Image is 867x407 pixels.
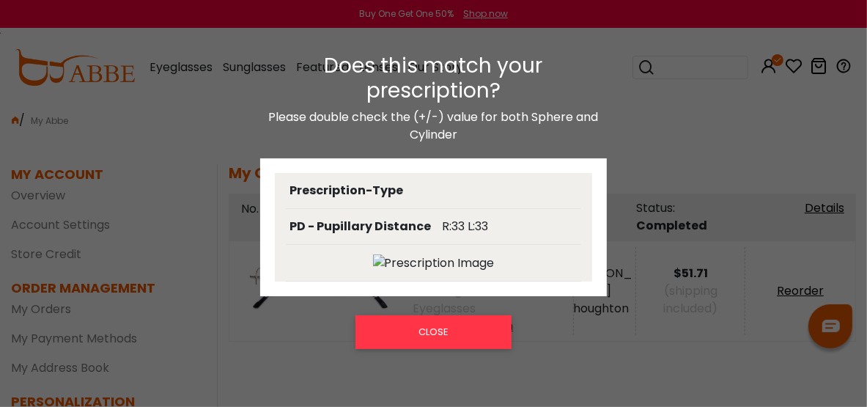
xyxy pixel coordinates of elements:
div: Prescription-Type [289,182,403,199]
button: CLOSE [355,315,512,349]
h3: Does this match your prescription? [260,54,607,103]
img: Prescription Image [373,254,495,272]
div: R:33 L:33 [442,218,488,235]
p: Please double check the (+/-) value for both Sphere and Cylinder [260,109,607,144]
div: PD - Pupillary Distance [289,218,431,235]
